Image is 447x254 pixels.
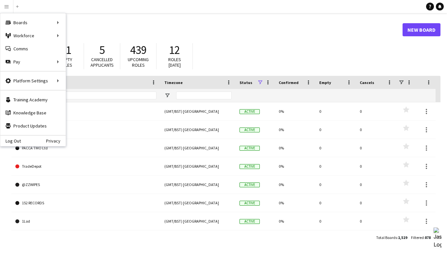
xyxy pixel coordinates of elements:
[240,109,260,114] span: Active
[315,121,356,139] div: 0
[275,212,315,230] div: 0%
[398,235,407,240] span: 1,519
[15,194,157,212] a: 152 RECORDS
[160,194,236,212] div: (GMT/BST) [GEOGRAPHIC_DATA]
[0,138,21,144] a: Log Out
[99,43,105,57] span: 5
[91,57,114,68] span: Cancelled applicants
[356,212,396,230] div: 0
[240,201,260,206] span: Active
[275,139,315,157] div: 0%
[403,23,440,36] a: New Board
[160,212,236,230] div: (GMT/BST) [GEOGRAPHIC_DATA]
[160,176,236,194] div: (GMT/BST) [GEOGRAPHIC_DATA]
[128,57,149,68] span: Upcoming roles
[315,139,356,157] div: 0
[0,93,66,106] a: Training Academy
[46,138,66,144] a: Privacy
[130,43,147,57] span: 439
[15,121,157,139] a: Ad Clients
[240,164,260,169] span: Active
[315,157,356,175] div: 0
[279,80,299,85] span: Confirmed
[356,230,396,248] div: 0
[275,102,315,120] div: 0%
[160,102,236,120] div: (GMT/BST) [GEOGRAPHIC_DATA]
[27,92,157,99] input: Board name Filter Input
[356,102,396,120] div: 0
[164,80,183,85] span: Timezone
[0,55,66,68] div: Pay
[411,235,424,240] span: Filtered
[0,119,66,132] a: Product Updates
[164,93,170,98] button: Open Filter Menu
[160,121,236,139] div: (GMT/BST) [GEOGRAPHIC_DATA]
[240,146,260,151] span: Active
[15,139,157,157] a: PACCA TMO Ltd
[356,194,396,212] div: 0
[319,80,331,85] span: Empty
[240,80,252,85] span: Status
[356,139,396,157] div: 0
[176,92,232,99] input: Timezone Filter Input
[275,121,315,139] div: 0%
[160,157,236,175] div: (GMT/BST) [GEOGRAPHIC_DATA]
[315,212,356,230] div: 0
[315,230,356,248] div: 0
[240,182,260,187] span: Active
[169,43,180,57] span: 12
[0,29,66,42] div: Workforce
[15,230,157,249] a: 44 Teeth Cinema
[11,25,403,35] h1: Boards
[0,106,66,119] a: Knowledge Base
[315,176,356,194] div: 0
[376,235,397,240] span: Total Boards
[0,16,66,29] div: Boards
[240,127,260,132] span: Active
[315,102,356,120] div: 0
[356,121,396,139] div: 0
[0,42,66,55] a: Comms
[275,230,315,248] div: 0%
[356,176,396,194] div: 0
[376,231,407,244] div: :
[356,157,396,175] div: 0
[15,157,157,176] a: TradeDepot
[315,194,356,212] div: 0
[0,74,66,87] div: Platform Settings
[275,194,315,212] div: 0%
[411,231,431,244] div: :
[15,176,157,194] a: @ZZWIPES
[160,230,236,248] div: (GMT/BST) [GEOGRAPHIC_DATA]
[240,219,260,224] span: Active
[275,157,315,175] div: 0%
[275,176,315,194] div: 0%
[425,235,431,240] span: 878
[15,212,157,230] a: 1Lod
[160,139,236,157] div: (GMT/BST) [GEOGRAPHIC_DATA]
[168,57,181,68] span: Roles [DATE]
[360,80,374,85] span: Cancels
